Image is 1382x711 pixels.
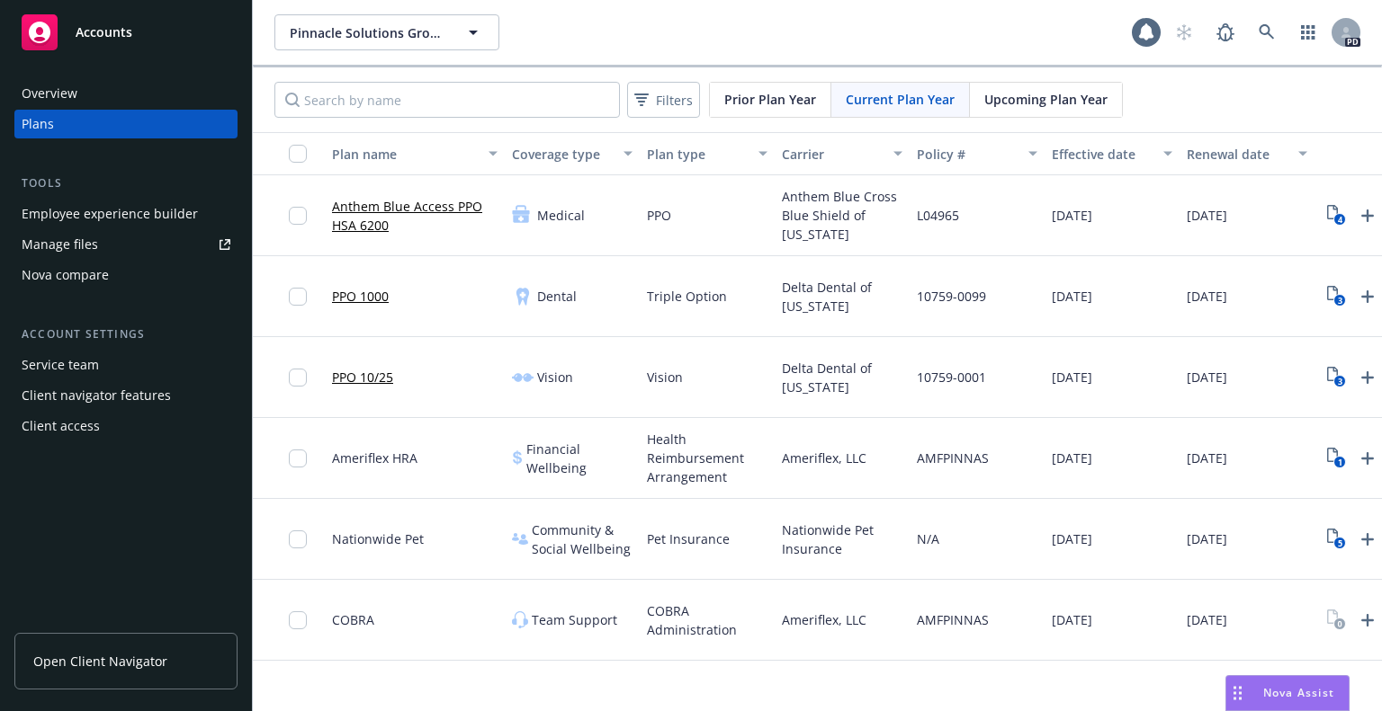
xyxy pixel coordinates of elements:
div: Service team [22,351,99,379]
a: Client navigator features [14,381,238,410]
span: [DATE] [1052,449,1092,467]
a: View Plan Documents [1322,606,1351,635]
a: Nova compare [14,261,238,289]
span: [DATE] [1187,529,1227,548]
div: Policy # [917,145,1018,164]
div: Nova compare [22,261,109,289]
span: Financial Wellbeing [526,440,633,477]
span: Nationwide Pet [332,529,424,548]
span: Anthem Blue Cross Blue Shield of [US_STATE] [782,187,902,244]
a: Manage files [14,230,238,259]
span: Filters [631,87,696,113]
span: Nationwide Pet Insurance [782,520,902,558]
div: Plan name [332,145,478,164]
div: Client access [22,412,100,440]
span: AMFPINNAS [917,449,989,467]
div: Plan type [647,145,748,164]
div: Coverage type [512,145,613,164]
span: Current Plan Year [846,90,955,109]
input: Toggle Row Selected [289,288,307,306]
button: Carrier [775,132,910,175]
span: Accounts [76,25,132,40]
a: Overview [14,79,238,108]
a: Switch app [1290,14,1326,50]
span: Filters [656,91,693,110]
span: [DATE] [1187,206,1227,225]
button: Coverage type [505,132,640,175]
input: Search by name [274,82,620,118]
span: 10759-0099 [917,287,986,306]
input: Toggle Row Selected [289,530,307,548]
input: Toggle Row Selected [289,207,307,225]
text: 3 [1337,295,1342,307]
span: [DATE] [1052,529,1092,548]
div: Carrier [782,145,883,164]
a: Upload Plan Documents [1353,606,1382,635]
button: Plan name [325,132,505,175]
span: [DATE] [1052,368,1092,387]
div: Account settings [14,325,238,343]
a: PPO 1000 [332,287,389,306]
span: Health Reimbursement Arrangement [647,430,767,486]
div: Employee experience builder [22,200,198,228]
a: Report a Bug [1207,14,1243,50]
a: Client access [14,412,238,440]
span: [DATE] [1187,287,1227,306]
button: Renewal date [1180,132,1315,175]
div: Plans [22,110,54,138]
span: 10759-0001 [917,368,986,387]
span: Community & Social Wellbeing [532,520,633,558]
span: Team Support [532,610,617,629]
span: Medical [537,206,585,225]
input: Select all [289,145,307,163]
text: 4 [1337,214,1342,226]
a: Start snowing [1166,14,1202,50]
span: [DATE] [1052,287,1092,306]
input: Toggle Row Selected [289,611,307,629]
div: Manage files [22,230,98,259]
span: [DATE] [1187,368,1227,387]
div: Drag to move [1226,676,1249,710]
input: Toggle Row Selected [289,369,307,387]
span: Ameriflex HRA [332,449,417,467]
button: Effective date [1045,132,1180,175]
span: PPO [647,206,671,225]
a: Service team [14,351,238,379]
span: Nova Assist [1263,685,1334,700]
span: Pet Insurance [647,529,730,548]
a: Upload Plan Documents [1353,525,1382,554]
span: [DATE] [1187,610,1227,629]
span: Vision [537,368,573,387]
button: Policy # [910,132,1045,175]
a: View Plan Documents [1322,282,1351,311]
a: View Plan Documents [1322,525,1351,554]
a: View Plan Documents [1322,444,1351,473]
a: View Plan Documents [1322,363,1351,392]
input: Toggle Row Selected [289,449,307,467]
a: Accounts [14,7,238,58]
div: Client navigator features [22,381,171,410]
div: Renewal date [1187,145,1288,164]
button: Filters [627,82,700,118]
span: Prior Plan Year [724,90,816,109]
text: 1 [1337,457,1342,468]
a: Anthem Blue Access PPO HSA 6200 [332,197,498,235]
div: Tools [14,174,238,192]
span: COBRA [332,610,374,629]
div: Overview [22,79,77,108]
span: [DATE] [1187,449,1227,467]
span: N/A [917,529,939,548]
a: Upload Plan Documents [1353,444,1382,473]
span: Delta Dental of [US_STATE] [782,359,902,396]
a: Upload Plan Documents [1353,201,1382,230]
span: Delta Dental of [US_STATE] [782,278,902,316]
div: Effective date [1052,145,1153,164]
a: Upload Plan Documents [1353,363,1382,392]
span: Triple Option [647,287,727,306]
span: Ameriflex, LLC [782,610,866,629]
span: COBRA Administration [647,601,767,639]
span: Ameriflex, LLC [782,449,866,467]
span: L04965 [917,206,959,225]
a: Upload Plan Documents [1353,282,1382,311]
span: [DATE] [1052,206,1092,225]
